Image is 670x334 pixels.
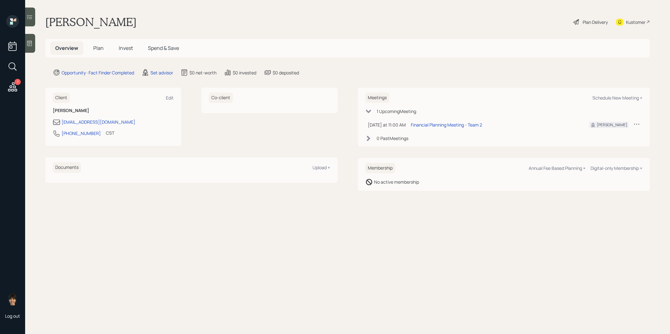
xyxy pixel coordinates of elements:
span: Plan [93,45,104,51]
h6: Membership [365,163,395,173]
div: Annual Fee Based Planning + [529,165,586,171]
div: Edit [166,95,174,101]
div: Digital-only Membership + [591,165,642,171]
div: 1 Upcoming Meeting [377,108,416,115]
h6: Client [53,93,70,103]
div: $0 deposited [273,69,299,76]
div: Schedule New Meeting + [592,95,642,101]
span: Invest [119,45,133,51]
div: 7 [14,79,21,85]
h6: [PERSON_NAME] [53,108,174,113]
div: Upload + [313,164,330,170]
h6: Co-client [209,93,233,103]
div: [PERSON_NAME] [597,122,627,128]
span: Spend & Save [148,45,179,51]
div: No active membership [374,179,419,185]
div: Kustomer [626,19,645,25]
div: Financial Planning Meeting - Team 2 [411,121,482,128]
div: Log out [5,313,20,319]
img: treva-nostdahl-headshot.png [6,293,19,305]
div: Set advisor [150,69,173,76]
div: [EMAIL_ADDRESS][DOMAIN_NAME] [62,119,135,125]
div: [PHONE_NUMBER] [62,130,101,137]
div: Plan Delivery [583,19,608,25]
div: $0 invested [233,69,256,76]
div: CST [106,130,114,136]
div: [DATE] at 11:00 AM [368,121,406,128]
span: Overview [55,45,78,51]
h6: Meetings [365,93,389,103]
div: $0 net-worth [189,69,216,76]
h6: Documents [53,162,81,173]
div: Opportunity · Fact Finder Completed [62,69,134,76]
h1: [PERSON_NAME] [45,15,137,29]
div: 0 Past Meeting s [377,135,408,142]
